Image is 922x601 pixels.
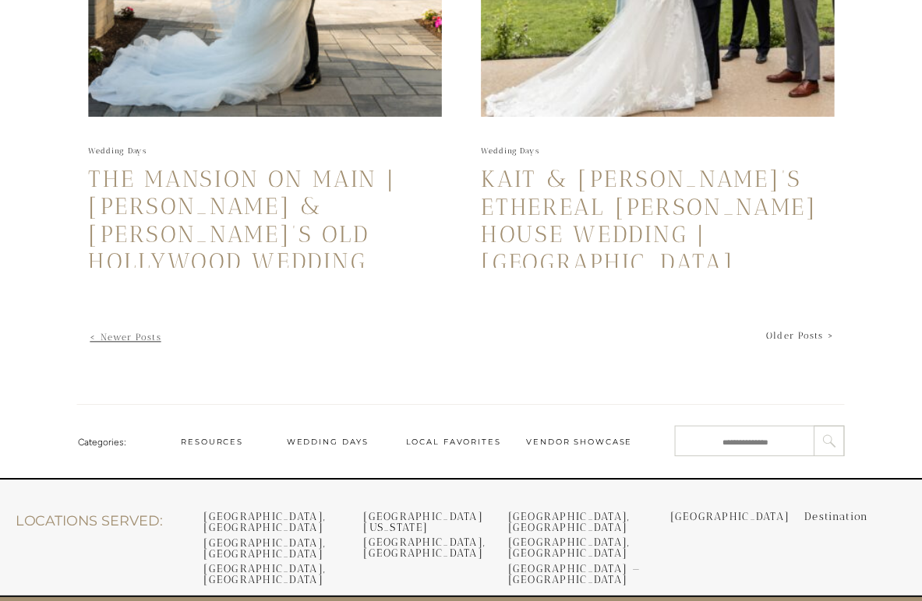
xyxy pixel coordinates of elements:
a: [GEOGRAPHIC_DATA], [GEOGRAPHIC_DATA] [508,512,635,527]
div: Categories: [78,434,144,449]
h3: [GEOGRAPHIC_DATA] [670,512,769,527]
h3: [GEOGRAPHIC_DATA], [GEOGRAPHIC_DATA] [203,538,378,553]
a: < Newer Posts [90,332,161,343]
a: Vendor Showcase [525,436,633,448]
a: Wedding Days [481,147,539,156]
a: Local Favorites [405,436,502,448]
h3: [GEOGRAPHIC_DATA][US_STATE] [363,512,472,527]
a: Older Posts > [766,330,833,341]
h3: Destination [804,512,891,527]
h3: [GEOGRAPHIC_DATA], [GEOGRAPHIC_DATA] [203,564,378,579]
h3: [GEOGRAPHIC_DATA] — [GEOGRAPHIC_DATA] [508,564,683,579]
a: Wedding Days [273,436,383,448]
h3: [GEOGRAPHIC_DATA], [GEOGRAPHIC_DATA] [508,537,683,552]
h3: [GEOGRAPHIC_DATA], [GEOGRAPHIC_DATA] [363,537,472,552]
a: Resources [165,436,259,448]
a: [GEOGRAPHIC_DATA], [GEOGRAPHIC_DATA] [203,512,328,527]
div: Locations Served: [16,512,181,547]
a: The Mansion on Main | [PERSON_NAME] & [PERSON_NAME]’s Old Hollywood Wedding [88,166,395,276]
a: Wedding Days [88,147,147,156]
a: Kait & [PERSON_NAME]’s Ethereal [PERSON_NAME] House Wedding | [GEOGRAPHIC_DATA], [GEOGRAPHIC_DATA] [481,166,818,304]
